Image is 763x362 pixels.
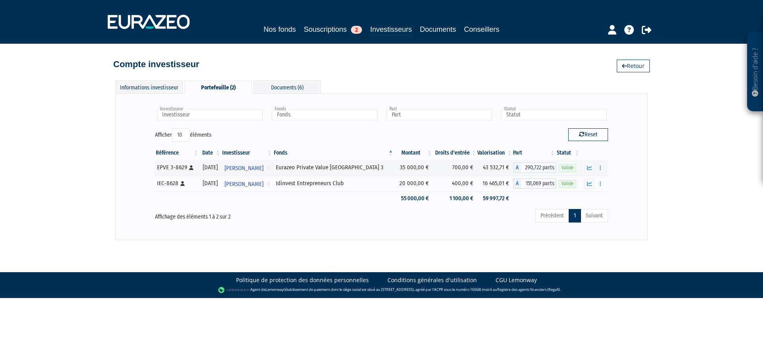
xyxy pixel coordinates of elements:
[221,160,273,176] a: [PERSON_NAME]
[521,163,556,173] span: 290,722 parts
[394,146,433,160] th: Montant: activer pour trier la colonne par ordre croissant
[265,287,284,292] a: Lemonway
[225,161,263,176] span: [PERSON_NAME]
[157,179,196,188] div: IEC-8628
[218,286,249,294] img: logo-lemonway.png
[387,276,477,284] a: Conditions générales d'utilisation
[276,179,391,188] div: Idinvest Entrepreneurs Club
[420,24,456,35] a: Documents
[477,192,513,205] td: 59 997,72 €
[351,26,362,34] span: 2
[155,128,211,142] label: Afficher éléments
[751,36,760,108] p: Besoin d'aide ?
[513,146,556,160] th: Part: activer pour trier la colonne par ordre croissant
[202,163,219,172] div: [DATE]
[477,176,513,192] td: 16 465,01 €
[559,180,576,188] span: Valide
[225,177,263,192] span: [PERSON_NAME]
[115,80,183,93] div: Informations investisseur
[199,146,221,160] th: Date: activer pour trier la colonne par ordre croissant
[433,160,477,176] td: 700,00 €
[477,146,513,160] th: Valorisation: activer pour trier la colonne par ordre croissant
[180,181,185,186] i: [Français] Personne physique
[559,164,576,172] span: Valide
[221,176,273,192] a: [PERSON_NAME]
[172,128,190,142] select: Afficheréléments
[477,160,513,176] td: 43 532,71 €
[370,24,412,36] a: Investisseurs
[8,286,755,294] div: - Agent de (établissement de paiement dont le siège social est situé au [STREET_ADDRESS], agréé p...
[113,60,199,69] h4: Compte investisseur
[433,176,477,192] td: 400,00 €
[236,276,369,284] a: Politique de protection des données personnelles
[304,24,362,35] a: Souscriptions2
[556,146,581,160] th: Statut : activer pour trier la colonne par ordre croissant
[394,176,433,192] td: 20 000,00 €
[157,163,196,172] div: EPVE 3-8629
[273,146,394,160] th: Fonds: activer pour trier la colonne par ordre d&eacute;croissant
[569,209,581,223] a: 1
[276,163,391,172] div: Eurazeo Private Value [GEOGRAPHIC_DATA] 3
[263,24,296,35] a: Nos fonds
[189,165,194,170] i: [Français] Personne physique
[267,161,270,176] i: Voir l'investisseur
[513,178,521,189] span: A
[184,80,252,94] div: Portefeuille (2)
[155,208,337,221] div: Affichage des éléments 1 à 2 sur 2
[513,163,521,173] span: A
[155,146,199,160] th: Référence : activer pour trier la colonne par ordre croissant
[617,60,650,72] a: Retour
[254,80,321,93] div: Documents (6)
[394,192,433,205] td: 55 000,00 €
[433,146,477,160] th: Droits d'entrée: activer pour trier la colonne par ordre croissant
[202,179,219,188] div: [DATE]
[513,163,556,173] div: A - Eurazeo Private Value Europe 3
[394,160,433,176] td: 35 000,00 €
[221,146,273,160] th: Investisseur: activer pour trier la colonne par ordre croissant
[568,128,608,141] button: Reset
[496,276,537,284] a: CGU Lemonway
[433,192,477,205] td: 1 100,00 €
[521,178,556,189] span: 151,069 parts
[267,177,270,192] i: Voir l'investisseur
[513,178,556,189] div: A - Idinvest Entrepreneurs Club
[464,24,500,35] a: Conseillers
[108,15,190,29] img: 1732889491-logotype_eurazeo_blanc_rvb.png
[497,287,560,292] a: Registre des agents financiers (Regafi)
